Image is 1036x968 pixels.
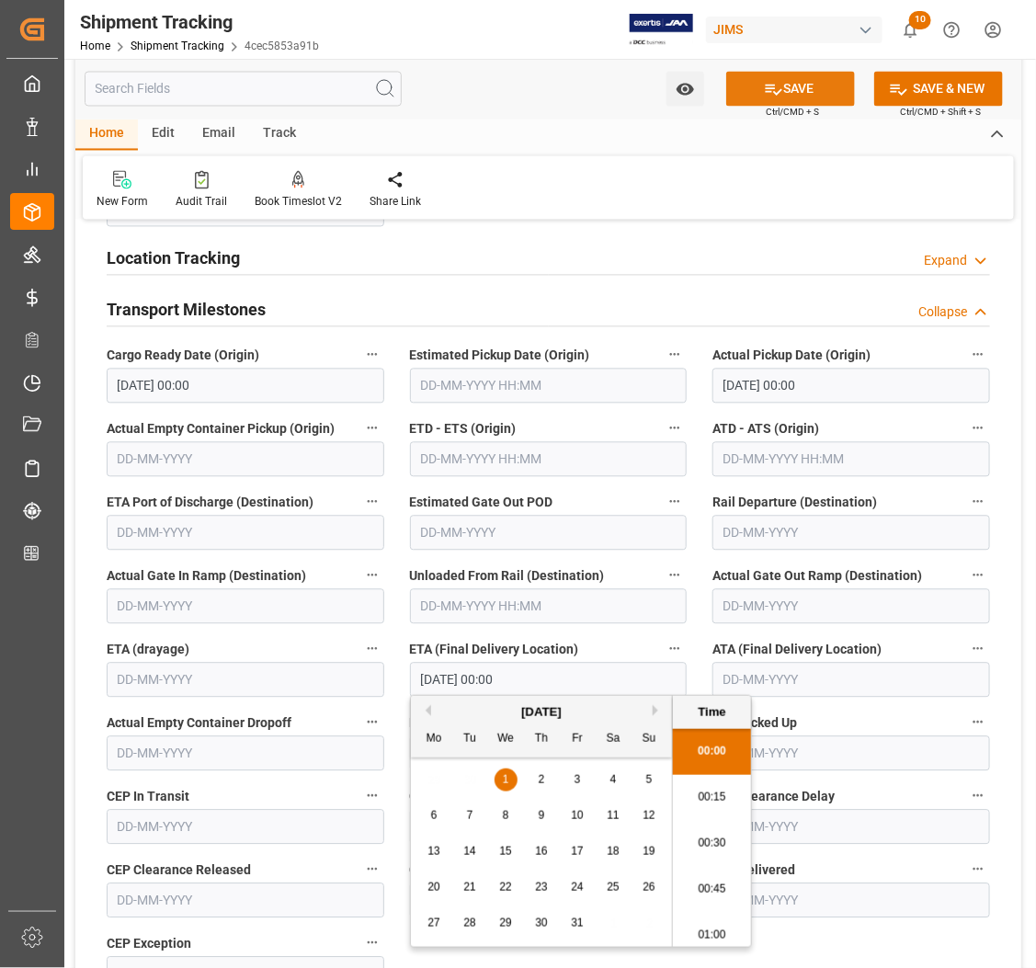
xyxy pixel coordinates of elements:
span: 12 [643,809,655,822]
div: Fr [566,728,589,751]
button: ATA (Final Delivery Location) [966,637,990,661]
div: Choose Tuesday, October 14th, 2025 [459,840,482,863]
span: 8 [503,809,509,822]
div: Choose Saturday, October 11th, 2025 [602,804,625,827]
button: Actual Gate Out Ramp (Destination) [966,564,990,587]
div: Time [677,703,746,722]
input: DD-MM-YYYY [107,663,384,698]
div: Tu [459,728,482,751]
div: Choose Sunday, October 12th, 2025 [638,804,661,827]
span: 17 [571,845,583,858]
span: Actual Gate Out Ramp (Destination) [712,567,922,586]
div: Choose Thursday, October 23rd, 2025 [530,876,553,899]
button: CEP Delivered [966,858,990,882]
div: Choose Monday, October 20th, 2025 [423,876,446,899]
span: 18 [607,845,619,858]
button: Actual Empty Container Pickup (Origin) [360,416,384,440]
span: ETA Port of Discharge (Destination) [107,494,313,513]
input: DD-MM-YYYY [107,442,384,477]
span: 20 [427,881,439,894]
div: JIMS [706,17,882,43]
span: Actual Empty Container Dropoff [107,714,291,734]
input: DD-MM-YYYY HH:MM [410,589,688,624]
span: 26 [643,881,655,894]
div: Choose Wednesday, October 22nd, 2025 [495,876,518,899]
span: CEP Exception [107,935,191,954]
div: Choose Thursday, October 30th, 2025 [530,912,553,935]
span: Estimated Pickup Date (Origin) [410,347,590,366]
button: ETA (Final Delivery Location) [663,637,687,661]
div: Edit [138,120,188,151]
button: CEP In Transit [360,784,384,808]
input: DD-MM-YYYY [410,516,688,551]
li: 00:30 [673,821,751,867]
span: 4 [610,773,617,786]
div: Choose Friday, October 10th, 2025 [566,804,589,827]
div: Choose Wednesday, October 8th, 2025 [495,804,518,827]
button: ETA (drayage) [360,637,384,661]
div: Choose Thursday, October 9th, 2025 [530,804,553,827]
span: 15 [499,845,511,858]
div: Th [530,728,553,751]
div: Choose Wednesday, October 1st, 2025 [495,769,518,791]
span: ETD - ETS (Origin) [410,420,517,439]
span: 5 [646,773,653,786]
h2: Location Tracking [107,246,240,271]
button: open menu [666,72,704,107]
button: Next Month [653,705,664,716]
span: ETA (Final Delivery Location) [410,641,579,660]
input: DD-MM-YYYY HH:MM [410,663,688,698]
span: 23 [535,881,547,894]
button: ETA Port of Discharge (Destination) [360,490,384,514]
li: 01:00 [673,913,751,959]
button: CEP Clearance Delay [966,784,990,808]
span: 1 [503,773,509,786]
button: CEP Picked Up [966,711,990,735]
input: DD-MM-YYYY [712,516,990,551]
input: DD-MM-YYYY [712,883,990,918]
button: ETD - ETS (Origin) [663,416,687,440]
button: Actual Gate In Ramp (Destination) [360,564,384,587]
li: 00:00 [673,729,751,775]
div: Share Link [370,194,421,211]
div: Expand [924,252,967,271]
div: Choose Tuesday, October 28th, 2025 [459,912,482,935]
div: Shipment Tracking [80,8,319,36]
a: Home [80,40,110,52]
span: Actual Gate In Ramp (Destination) [107,567,306,586]
h2: Transport Milestones [107,298,266,323]
span: ATA (Final Delivery Location) [712,641,882,660]
div: Choose Thursday, October 2nd, 2025 [530,769,553,791]
span: Actual Empty Container Pickup (Origin) [107,420,335,439]
span: CEP In Transit [107,788,189,807]
span: CEP Delivered [712,861,795,881]
input: DD-MM-YYYY HH:MM [712,442,990,477]
li: 00:45 [673,867,751,913]
span: Actual Pickup Date (Origin) [712,347,871,366]
span: 7 [467,809,473,822]
input: DD-MM-YYYY [107,736,384,771]
span: 10 [571,809,583,822]
span: 25 [607,881,619,894]
input: DD-MM-YYYY [712,736,990,771]
input: Search Fields [85,72,402,107]
input: DD-MM-YYYY [712,589,990,624]
button: CEP Clearance Released [360,858,384,882]
span: 2 [539,773,545,786]
div: Choose Sunday, October 19th, 2025 [638,840,661,863]
input: DD-MM-YYYY HH:MM [410,369,688,404]
div: Track [249,120,310,151]
a: Shipment Tracking [131,40,224,52]
div: month 2025-10 [416,762,667,941]
span: 16 [535,845,547,858]
input: DD-MM-YYYY [712,663,990,698]
div: Choose Saturday, October 4th, 2025 [602,769,625,791]
button: Estimated Gate Out POD [663,490,687,514]
span: 28 [463,917,475,929]
span: CEP Clearance Delay [712,788,835,807]
div: Choose Friday, October 3rd, 2025 [566,769,589,791]
button: show 10 new notifications [890,9,931,51]
button: Estimated Pickup Date (Origin) [663,343,687,367]
span: 22 [499,881,511,894]
div: Choose Wednesday, October 15th, 2025 [495,840,518,863]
